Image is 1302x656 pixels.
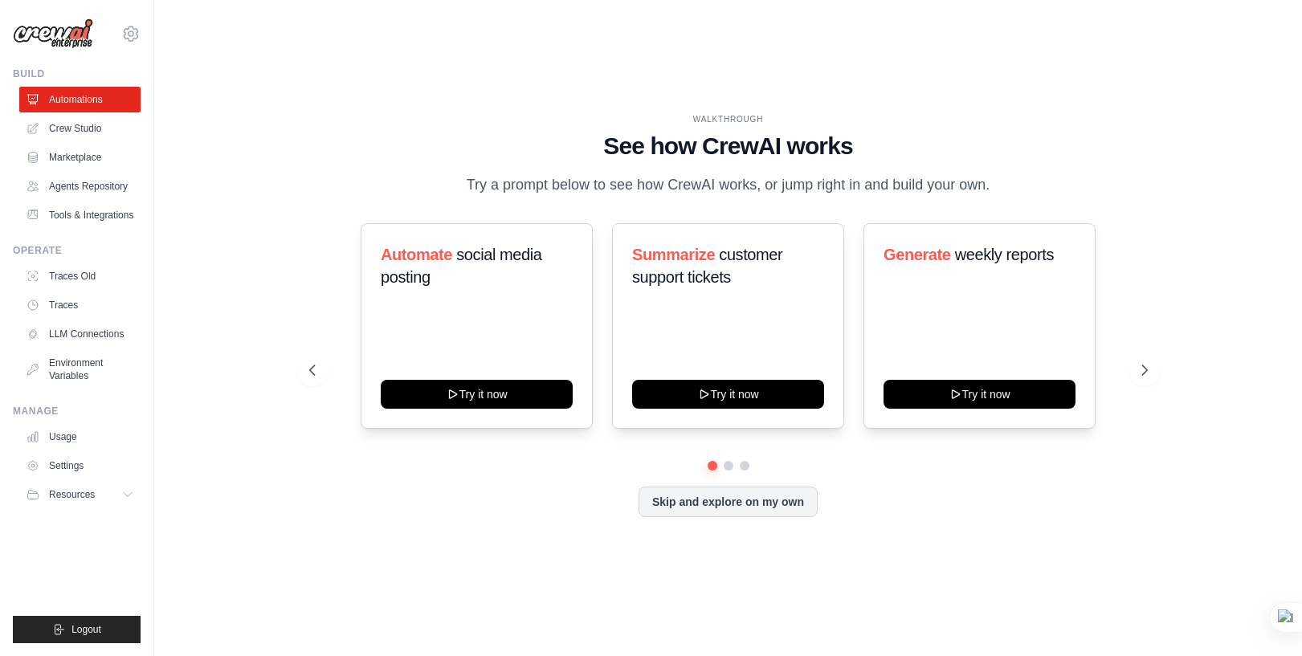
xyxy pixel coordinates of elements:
[19,145,141,170] a: Marketplace
[19,453,141,479] a: Settings
[309,113,1148,125] div: WALKTHROUGH
[632,380,824,409] button: Try it now
[884,246,951,263] span: Generate
[639,487,818,517] button: Skip and explore on my own
[19,482,141,507] button: Resources
[381,246,542,286] span: social media posting
[13,616,141,643] button: Logout
[13,405,141,418] div: Manage
[13,18,93,49] img: Logo
[381,246,452,263] span: Automate
[13,67,141,80] div: Build
[19,263,141,289] a: Traces Old
[19,116,141,141] a: Crew Studio
[381,380,573,409] button: Try it now
[955,246,1054,263] span: weekly reports
[19,87,141,112] a: Automations
[19,202,141,228] a: Tools & Integrations
[309,132,1148,161] h1: See how CrewAI works
[19,292,141,318] a: Traces
[19,350,141,389] a: Environment Variables
[19,321,141,347] a: LLM Connections
[71,623,101,636] span: Logout
[459,173,998,197] p: Try a prompt below to see how CrewAI works, or jump right in and build your own.
[13,244,141,257] div: Operate
[632,246,782,286] span: customer support tickets
[884,380,1075,409] button: Try it now
[49,488,95,501] span: Resources
[19,173,141,199] a: Agents Repository
[632,246,715,263] span: Summarize
[19,424,141,450] a: Usage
